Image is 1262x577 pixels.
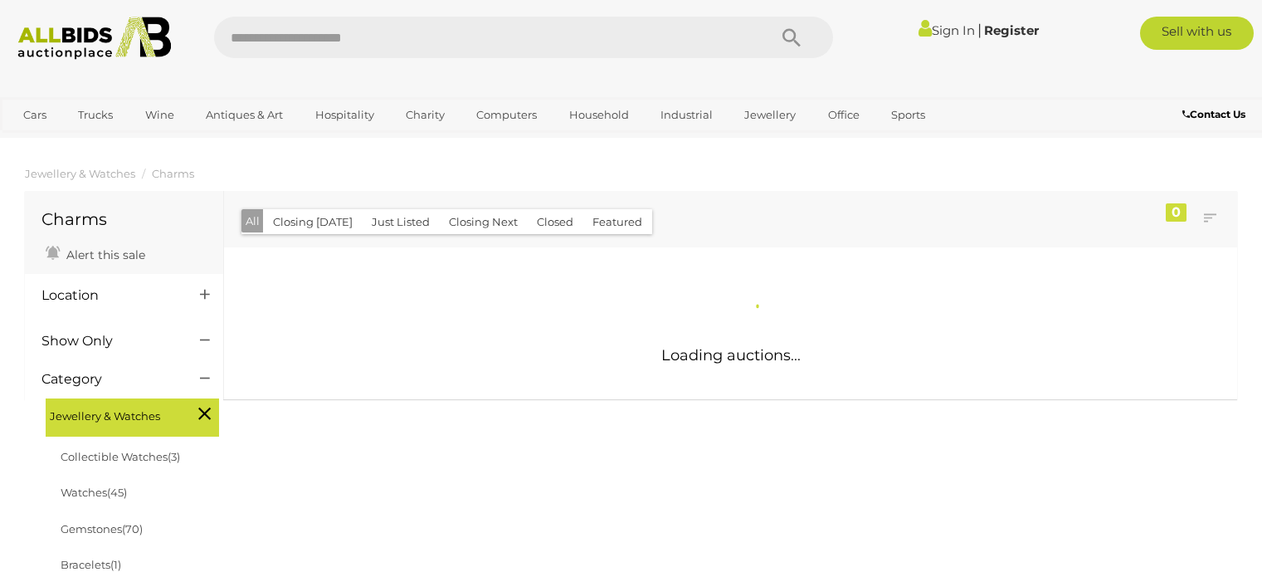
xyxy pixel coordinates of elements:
a: Sell with us [1140,17,1254,50]
a: Jewellery [733,101,806,129]
span: | [977,21,982,39]
a: Wine [134,101,185,129]
a: Register [984,22,1039,38]
a: Bracelets(1) [61,558,121,571]
a: Antiques & Art [195,101,294,129]
a: Gemstones(70) [61,522,143,535]
b: Contact Us [1182,108,1245,120]
span: Loading auctions... [661,346,801,364]
a: [GEOGRAPHIC_DATA] [12,129,152,156]
a: Sports [880,101,936,129]
button: Just Listed [362,209,440,235]
button: Closing Next [439,209,528,235]
button: Closing [DATE] [263,209,363,235]
span: (3) [168,450,180,463]
button: Closed [527,209,583,235]
span: (1) [110,558,121,571]
div: 0 [1166,203,1186,222]
a: Jewellery & Watches [25,167,135,180]
h4: Show Only [41,334,175,349]
a: Hospitality [305,101,385,129]
a: Watches(45) [61,486,127,499]
a: Contact Us [1182,105,1250,124]
a: Sign In [918,22,975,38]
a: Charms [152,167,194,180]
a: Collectible Watches(3) [61,450,180,463]
h1: Charms [41,210,207,228]
a: Trucks [67,101,124,129]
a: Cars [12,101,57,129]
a: Household [558,101,640,129]
button: All [241,209,264,233]
a: Alert this sale [41,241,149,266]
button: Featured [582,209,652,235]
h4: Category [41,372,175,387]
a: Office [817,101,870,129]
span: (45) [107,486,127,499]
img: Allbids.com.au [9,17,180,60]
button: Search [750,17,833,58]
a: Charity [395,101,456,129]
span: Alert this sale [62,247,145,262]
span: Jewellery & Watches [50,403,174,426]
h4: Location [41,288,175,303]
span: (70) [122,522,143,535]
a: Industrial [650,101,724,129]
a: Computers [465,101,548,129]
